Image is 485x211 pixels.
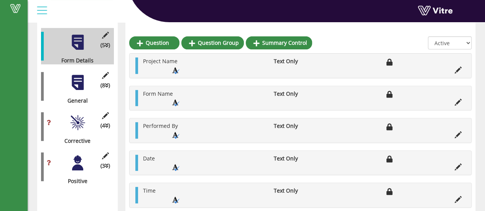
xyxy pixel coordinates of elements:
div: Corrective [41,137,108,145]
span: Time [143,187,156,194]
span: Project Name [143,57,178,65]
a: Summary Control [246,36,312,49]
span: Form Name [143,90,173,97]
li: Text Only [270,90,319,98]
span: (8 ) [100,82,110,89]
li: Text Only [270,57,319,65]
span: (4 ) [100,122,110,129]
li: Text Only [270,122,319,130]
span: Performed By [143,122,178,129]
li: Text Only [270,155,319,162]
div: General [41,97,108,105]
a: Question Group [181,36,244,49]
div: Form Details [41,57,108,64]
a: Question [129,36,179,49]
span: (5 ) [100,41,110,49]
span: (3 ) [100,162,110,170]
span: Date [143,155,155,162]
li: Text Only [270,187,319,195]
div: Positive [41,177,108,185]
